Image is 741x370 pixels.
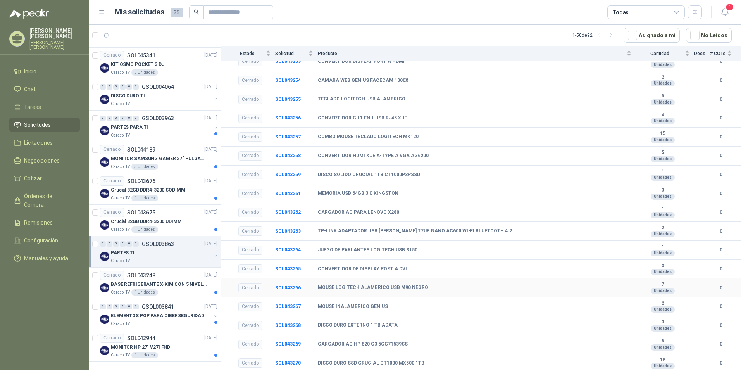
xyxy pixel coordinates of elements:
span: Solicitudes [24,121,51,129]
span: Licitaciones [24,138,53,147]
a: SOL043256 [275,115,301,121]
p: GSOL004064 [142,84,174,90]
b: 0 [710,341,732,348]
th: Estado [221,46,275,61]
div: 0 [107,84,112,90]
p: KIT OSMO POCKET 3 DJI [111,61,165,68]
div: 0 [100,116,106,121]
b: 3 [636,263,689,269]
img: Company Logo [100,189,109,198]
p: Caracol TV [111,321,130,327]
div: Unidades [651,269,675,275]
a: Tareas [9,100,80,114]
b: SOL043270 [275,360,301,366]
p: [DATE] [204,52,217,59]
b: 0 [710,114,732,122]
div: Cerrado [238,321,262,330]
a: SOL043262 [275,209,301,215]
span: Negociaciones [24,156,60,165]
p: PARTES PARA TI [111,124,148,131]
b: SOL043258 [275,153,301,158]
a: Solicitudes [9,118,80,132]
div: Cerrado [100,334,124,343]
div: Unidades [651,156,675,162]
b: CARGADOR AC PARA LENOVO X280 [318,209,399,216]
span: Tareas [24,103,41,111]
p: BASE REFRIGERANTE X-KIM CON 5 NIVELES Y 2 USB REF. BSDN-PRO [111,281,207,288]
span: Manuales y ayuda [24,254,68,263]
a: Inicio [9,64,80,79]
div: Todas [612,8,629,17]
a: SOL043269 [275,341,301,347]
div: Cerrado [238,170,262,179]
a: SOL043259 [275,172,301,177]
b: 0 [710,77,732,84]
div: Cerrado [238,264,262,273]
span: search [194,9,199,15]
b: 15 [636,131,689,137]
p: [DATE] [204,177,217,185]
img: Company Logo [100,220,109,230]
b: 0 [710,152,732,159]
p: Caracol TV [111,195,130,201]
b: CARGADOR AC HP 820 G3 5CG71539SS [318,341,408,348]
p: [DATE] [204,334,217,342]
p: MONITOR SAMSUNG GAMER 27" PULGADAS ODYSEEY DG300 FHD PLANO NEGRO [111,155,207,163]
div: Cerrado [238,189,262,198]
p: [DATE] [204,271,217,279]
b: CONVERTIDOR HDMI XUE A-TYPE A VGA AG6200 [318,153,429,159]
p: Crucial 32GB DDR4-3200 SODIMM [111,187,185,194]
b: 0 [710,96,732,103]
a: Remisiones [9,215,80,230]
a: SOL043253 [275,59,301,64]
div: Cerrado [238,358,262,368]
button: 1 [718,5,732,19]
b: 2 [636,301,689,307]
b: MOUSE INALAMBRICO GENIUS [318,304,388,310]
b: SOL043263 [275,228,301,234]
div: 0 [100,84,106,90]
a: 0 0 0 0 0 0 GSOL004064[DATE] Company LogoDISCO DURO TICaracol TV [100,82,219,107]
b: 5 [636,338,689,344]
p: Caracol TV [111,289,130,296]
span: # COTs [710,50,725,56]
b: 0 [710,265,732,273]
div: Unidades [651,288,675,294]
div: 0 [113,241,119,247]
b: 7 [636,282,689,288]
div: Unidades [651,325,675,332]
div: 0 [126,116,132,121]
p: MONITOR HP 27" V27I FHD [111,344,170,351]
b: 1 [636,244,689,250]
a: SOL043261 [275,191,301,196]
p: SOL045341 [127,53,155,58]
img: Company Logo [100,283,109,292]
b: 3 [636,187,689,194]
b: 5 [636,150,689,156]
a: SOL043267 [275,304,301,309]
a: 0 0 0 0 0 0 GSOL003841[DATE] Company LogoELEMENTOS POP PARA CIBERSEGURIDADCaracol TV [100,302,219,327]
span: Estado [230,50,264,56]
a: SOL043254 [275,78,301,83]
th: Solicitud [275,46,318,61]
div: Cerrado [238,283,262,292]
div: Cerrado [238,76,262,85]
img: Company Logo [100,126,109,135]
p: SOL043248 [127,273,155,278]
b: 0 [710,303,732,310]
b: CONVERTIDOR DE DISPLAY PORT A DVI [318,266,407,272]
div: 0 [120,241,126,247]
div: Cerrado [238,57,262,66]
b: 4 [636,112,689,118]
p: [DATE] [204,146,217,153]
a: Configuración [9,233,80,248]
b: 2 [636,74,689,81]
b: SOL043265 [275,266,301,271]
div: Cerrado [100,51,124,60]
div: Unidades [651,99,675,105]
b: 0 [710,190,732,197]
